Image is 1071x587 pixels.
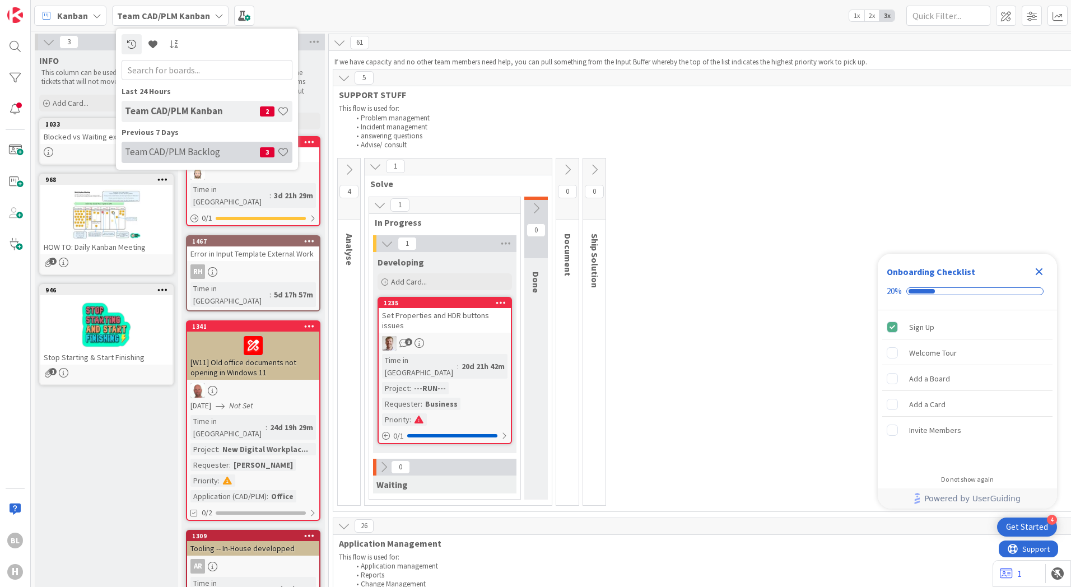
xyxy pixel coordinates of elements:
div: 1033Blocked vs Waiting explained [40,119,173,144]
div: AR [190,559,205,574]
a: 946Stop Starting & Start Finishing [39,284,174,385]
span: 0 [585,185,604,198]
div: Invite Members is incomplete. [882,418,1053,442]
div: 24d 19h 29m [267,421,316,434]
span: 1 [49,258,57,265]
span: 61 [350,36,369,49]
div: 1235Set Properties and HDR buttons issues [379,298,511,333]
div: RH [190,264,205,279]
a: Powered by UserGuiding [883,488,1051,509]
span: 2 [260,106,274,117]
span: 0 [391,460,410,474]
div: Requester [382,398,421,410]
img: BO [382,336,397,351]
div: 1341[W11] Old office documents not opening in Windows 11 [187,322,319,380]
div: Add a Board [909,372,950,385]
h4: Team CAD/PLM Backlog [125,146,260,157]
div: Get Started [1006,521,1048,533]
div: Onboarding Checklist [887,265,975,278]
div: Time in [GEOGRAPHIC_DATA] [190,282,269,307]
span: 8 [405,338,412,346]
span: : [267,490,268,502]
span: Add Card... [391,277,427,287]
div: [PERSON_NAME] [231,459,296,471]
span: : [409,413,411,426]
i: Not Set [229,400,253,411]
a: 1467Error in Input Template External WorkRHTime in [GEOGRAPHIC_DATA]:5d 17h 57m [186,235,320,311]
div: 1235 [379,298,511,308]
input: Search for boards... [122,60,292,80]
div: Time in [GEOGRAPHIC_DATA] [382,354,457,379]
a: 1574** FIX #1235 **RvTime in [GEOGRAPHIC_DATA]:3d 21h 29m0/1 [186,136,320,226]
div: 1033 [45,120,173,128]
div: 1341 [187,322,319,332]
div: Previous 7 Days [122,127,292,138]
span: 0 / 1 [393,430,404,442]
span: Waiting [376,479,408,490]
div: Sign Up is complete. [882,315,1053,339]
div: Priority [382,413,409,426]
div: 1467 [187,236,319,246]
div: 0/1 [379,429,511,443]
a: 1341[W11] Old office documents not opening in Windows 11RK[DATE]Not SetTime in [GEOGRAPHIC_DATA]:... [186,320,320,521]
span: 0 / 1 [202,212,212,224]
span: Support [24,2,51,15]
div: RH [187,264,319,279]
div: Business [422,398,460,410]
div: H [7,564,23,580]
a: 1 [1000,567,1022,580]
div: 5d 17h 57m [271,288,316,301]
div: Checklist Container [878,254,1057,509]
div: 20% [887,286,902,296]
div: Rv [187,165,319,180]
span: 0/2 [202,507,212,519]
p: This column can be used for informational tickets that will not move across the board [41,68,171,87]
span: : [218,474,220,487]
span: 0 [558,185,577,198]
div: Project [382,382,409,394]
span: : [218,443,220,455]
span: Solve [370,178,538,189]
div: Time in [GEOGRAPHIC_DATA] [190,415,266,440]
div: Welcome Tour is incomplete. [882,341,1053,365]
div: Sign Up [909,320,934,334]
div: 3d 21h 29m [271,189,316,202]
div: BL [7,533,23,548]
span: 3x [879,10,895,21]
div: 968 [45,176,173,184]
div: 946 [45,286,173,294]
div: Priority [190,474,218,487]
span: : [409,382,411,394]
span: Kanban [57,9,88,22]
div: Invite Members [909,423,961,437]
div: 1467 [192,237,319,245]
img: RK [190,383,205,398]
div: 1309Tooling -- In-House developped [187,531,319,556]
div: Stop Starting & Start Finishing [40,350,173,365]
span: 1 [386,160,405,173]
div: 1309 [187,531,319,541]
div: Set Properties and HDR buttons issues [379,308,511,333]
span: 1 [390,198,409,212]
div: HOW TO: Daily Kanban Meeting [40,240,173,254]
img: Rv [190,165,205,180]
div: 1033 [40,119,173,129]
span: : [421,398,422,410]
div: Checklist items [878,310,1057,468]
div: Time in [GEOGRAPHIC_DATA] [190,183,269,208]
div: Open Get Started checklist, remaining modules: 4 [997,518,1057,537]
div: Close Checklist [1030,263,1048,281]
span: : [269,288,271,301]
h4: Team CAD/PLM Kanban [125,105,260,117]
div: 946Stop Starting & Start Finishing [40,285,173,365]
div: Requester [190,459,229,471]
div: 1467Error in Input Template External Work [187,236,319,261]
div: [W11] Old office documents not opening in Windows 11 [187,332,319,380]
span: [DATE] [190,400,211,412]
span: INFO [39,55,59,66]
a: 968HOW TO: Daily Kanban Meeting [39,174,174,275]
div: Office [268,490,296,502]
div: Add a Card is incomplete. [882,392,1053,417]
a: 1033Blocked vs Waiting explained [39,118,174,165]
div: 1341 [192,323,319,330]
